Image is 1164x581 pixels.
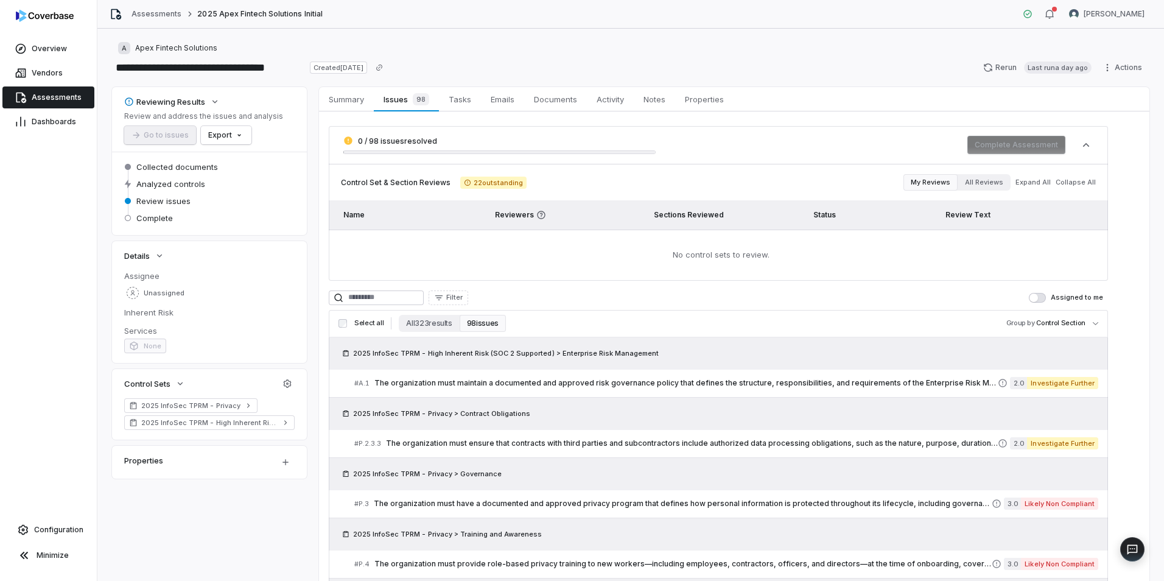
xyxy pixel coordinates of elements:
span: Likely Non Compliant [1021,498,1098,510]
span: 2025 InfoSec TPRM - Privacy > Contract Obligations [353,409,530,418]
span: Filter [446,293,463,302]
span: Apex Fintech Solutions [135,43,217,53]
span: Details [124,250,150,261]
button: All 323 results [399,315,459,332]
span: Control Set & Section Reviews [341,178,451,188]
span: Dashboards [32,117,76,127]
span: 22 outstanding [460,177,527,189]
span: 3.0 [1004,558,1021,570]
label: Assigned to me [1029,293,1103,303]
a: #P.2.3.3The organization must ensure that contracts with third parties and subcontractors include... [354,430,1098,457]
a: 2025 InfoSec TPRM - Privacy [124,398,258,413]
span: Likely Non Compliant [1021,558,1098,570]
span: 2025 Apex Fintech Solutions Initial [197,9,322,19]
span: # A.1 [354,379,370,388]
a: 2025 InfoSec TPRM - High Inherent Risk (SOC 2 Supported) [124,415,295,430]
span: 2025 InfoSec TPRM - High Inherent Risk (SOC 2 Supported) [141,418,278,428]
span: Configuration [34,525,83,535]
img: logo-D7KZi-bG.svg [16,10,74,22]
span: Overview [32,44,67,54]
input: Select all [338,319,347,328]
span: 2025 InfoSec TPRM - Privacy > Governance [353,469,502,479]
button: AApex Fintech Solutions [114,37,221,59]
dt: Assignee [124,270,295,281]
button: RerunLast runa day ago [976,58,1099,77]
dt: Inherent Risk [124,307,295,318]
span: Emails [486,91,519,107]
span: 2025 InfoSec TPRM - Privacy [141,401,240,410]
button: Reviewing Results [121,91,223,113]
button: Collapse All [1052,172,1099,194]
span: Sections Reviewed [654,210,724,219]
span: Review issues [136,195,191,206]
button: Expand All [1012,172,1054,194]
a: Overview [2,38,94,60]
span: Assessments [32,93,82,102]
a: Dashboards [2,111,94,133]
dt: Services [124,325,295,336]
span: Review Text [945,210,990,219]
span: 2025 InfoSec TPRM - High Inherent Risk (SOC 2 Supported) > Enterprise Risk Management [353,348,659,358]
span: Issues [379,91,433,108]
button: Export [201,126,251,144]
button: Filter [429,290,468,305]
span: [PERSON_NAME] [1084,9,1145,19]
button: Control Sets [121,373,189,395]
span: # P.2.3.3 [354,439,381,448]
span: # P.4 [354,560,370,569]
span: Tasks [444,91,476,107]
span: Minimize [37,551,69,560]
span: Investigate Further [1027,437,1098,449]
span: # P.3 [354,499,369,509]
span: Investigate Further [1027,377,1098,389]
span: Properties [680,91,729,107]
span: The organization must provide role-based privacy training to new workers—including employees, con... [374,559,992,569]
button: Actions [1099,58,1149,77]
a: Assessments [131,9,181,19]
button: Minimize [5,543,92,568]
span: Last run a day ago [1024,62,1092,74]
span: Select all [354,319,384,328]
span: Activity [592,91,629,107]
button: All Reviews [958,174,1011,191]
span: Summary [324,91,369,107]
button: Details [121,245,168,267]
span: Group by [1006,319,1035,327]
span: 2.0 [1010,437,1027,449]
span: 2025 InfoSec TPRM - Privacy > Training and Awareness [353,529,542,539]
span: Unassigned [144,289,184,298]
span: Complete [136,213,173,224]
a: #P.3The organization must have a documented and approved privacy program that defines how persona... [354,490,1098,518]
span: Vendors [32,68,63,78]
span: Reviewers [495,210,639,220]
button: Assigned to me [1029,293,1046,303]
span: The organization must maintain a documented and approved risk governance policy that defines the ... [374,378,998,388]
button: My Reviews [903,174,958,191]
button: 98 issues [460,315,506,332]
span: 3.0 [1004,498,1021,510]
span: The organization must ensure that contracts with third parties and subcontractors include authori... [386,438,998,448]
span: 0 / 98 issues resolved [358,136,437,146]
span: 2.0 [1010,377,1027,389]
div: Reviewing Results [124,96,205,107]
img: Jonathan Lee avatar [1069,9,1079,19]
a: #A.1The organization must maintain a documented and approved risk governance policy that defines ... [354,370,1098,397]
p: Review and address the issues and analysis [124,111,283,121]
td: No control sets to review. [329,230,1108,281]
a: Assessments [2,86,94,108]
a: Vendors [2,62,94,84]
span: 98 [413,93,429,105]
span: Notes [639,91,670,107]
a: Configuration [5,519,92,541]
span: Control Sets [124,378,170,389]
span: Analyzed controls [136,178,205,189]
span: Created [DATE] [310,62,367,74]
span: Collected documents [136,161,218,172]
span: The organization must have a documented and approved privacy program that defines how personal in... [374,499,992,509]
button: Copy link [368,57,390,79]
span: Documents [529,91,582,107]
div: Review filter [903,174,1011,191]
span: Status [813,210,836,219]
span: Name [343,210,365,219]
button: Jonathan Lee avatar[PERSON_NAME] [1062,5,1152,23]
